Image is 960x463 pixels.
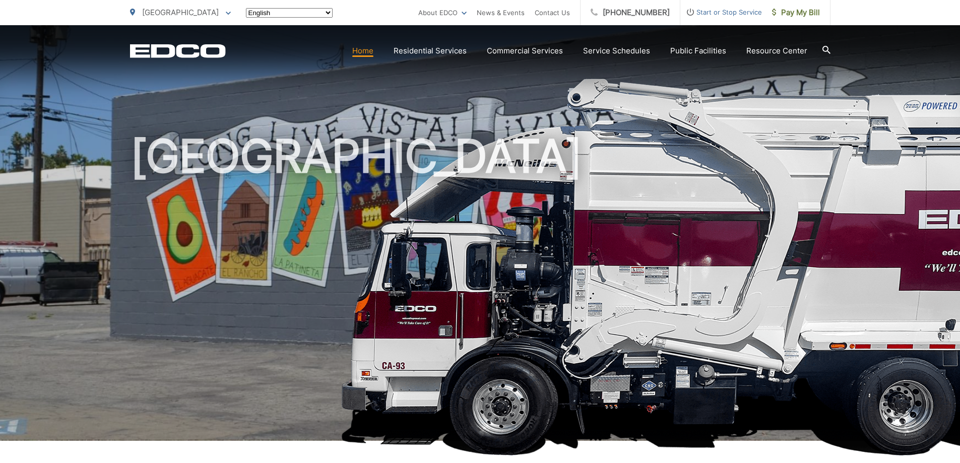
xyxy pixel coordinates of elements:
a: Home [352,45,373,57]
a: About EDCO [418,7,467,19]
a: Residential Services [394,45,467,57]
a: Contact Us [535,7,570,19]
span: Pay My Bill [772,7,820,19]
a: Public Facilities [670,45,726,57]
h1: [GEOGRAPHIC_DATA] [130,131,830,450]
a: EDCD logo. Return to the homepage. [130,44,226,58]
a: Service Schedules [583,45,650,57]
a: Resource Center [746,45,807,57]
a: News & Events [477,7,525,19]
a: Commercial Services [487,45,563,57]
select: Select a language [246,8,333,18]
span: [GEOGRAPHIC_DATA] [142,8,219,17]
